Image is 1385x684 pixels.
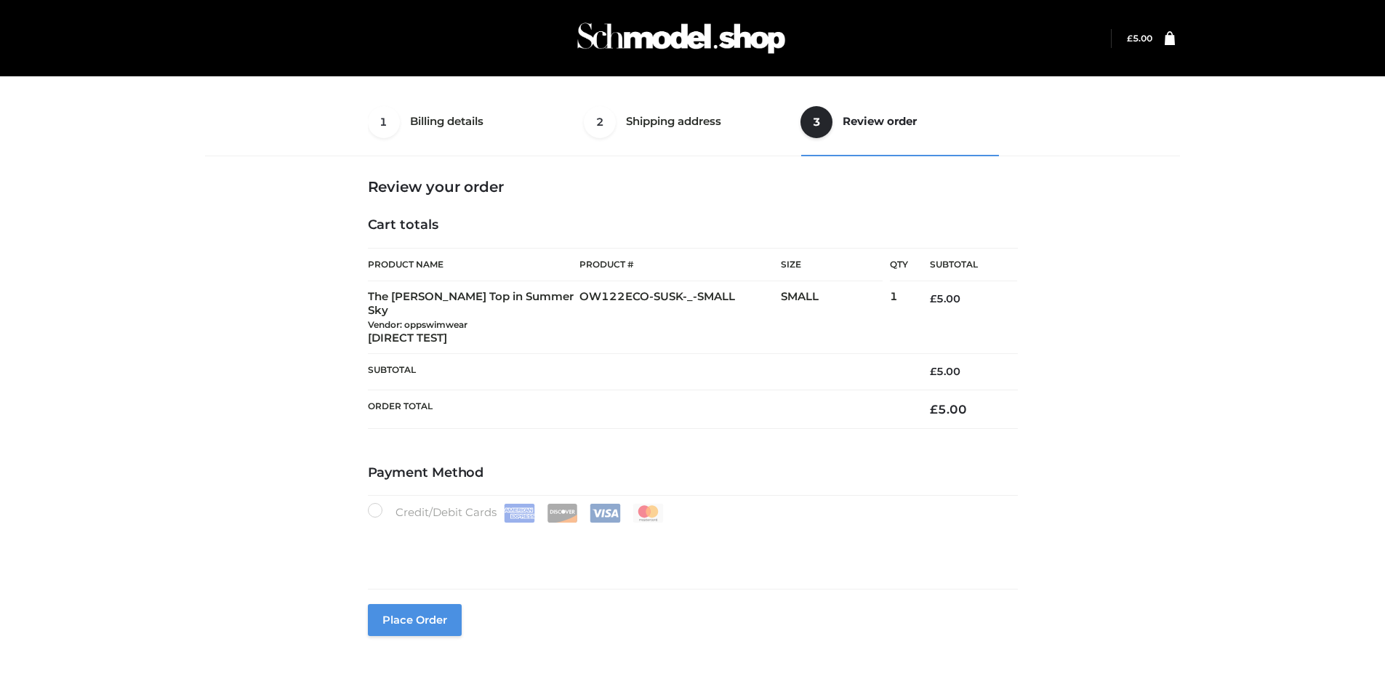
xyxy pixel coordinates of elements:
img: Discover [547,504,578,523]
iframe: Secure payment input frame [365,520,1015,573]
th: Product # [579,248,781,281]
th: Order Total [368,390,909,428]
bdi: 5.00 [930,292,960,305]
h3: Review your order [368,178,1018,196]
td: The [PERSON_NAME] Top in Summer Sky [DIRECT TEST] [368,281,580,354]
bdi: 5.00 [930,402,967,417]
span: £ [930,365,936,378]
a: £5.00 [1127,33,1152,44]
img: Mastercard [633,504,664,523]
td: 1 [890,281,908,354]
span: £ [1127,33,1133,44]
button: Place order [368,604,462,636]
label: Credit/Debit Cards [368,503,665,523]
th: Subtotal [368,354,909,390]
span: £ [930,292,936,305]
bdi: 5.00 [930,365,960,378]
td: OW122ECO-SUSK-_-SMALL [579,281,781,354]
th: Size [781,249,883,281]
img: Visa [590,504,621,523]
h4: Cart totals [368,217,1018,233]
h4: Payment Method [368,465,1018,481]
th: Subtotal [908,249,1017,281]
small: Vendor: oppswimwear [368,319,467,330]
th: Product Name [368,248,580,281]
span: £ [930,402,938,417]
img: Schmodel Admin 964 [572,9,790,67]
th: Qty [890,248,908,281]
td: SMALL [781,281,890,354]
img: Amex [504,504,535,523]
bdi: 5.00 [1127,33,1152,44]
